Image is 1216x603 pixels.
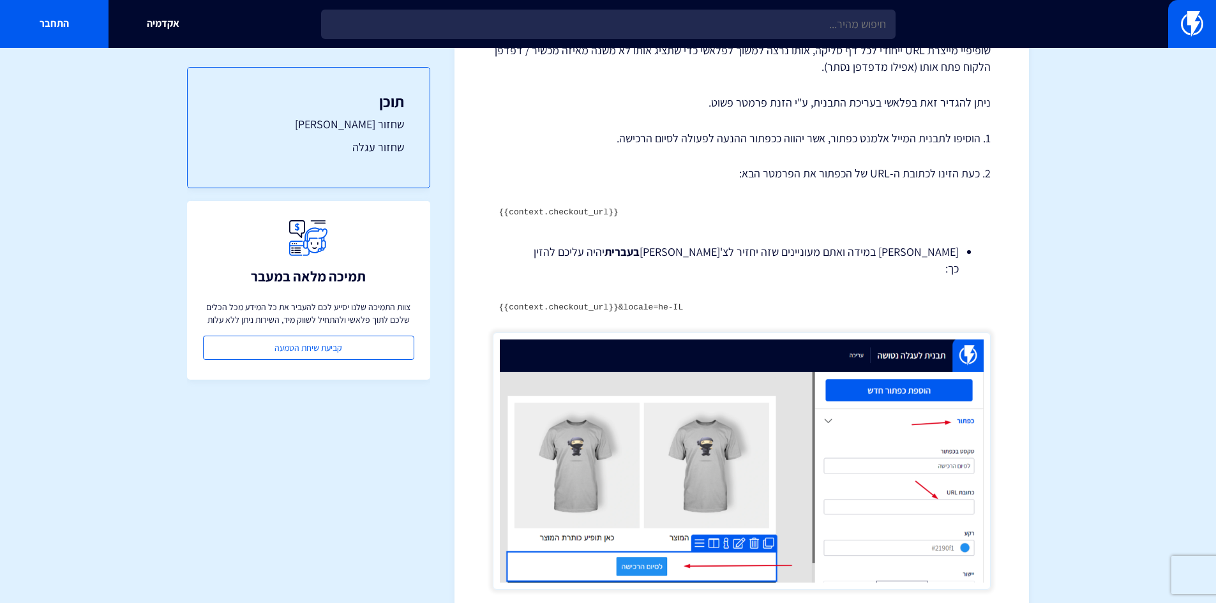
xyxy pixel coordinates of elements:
[213,116,404,133] a: שחזור [PERSON_NAME]
[321,10,896,39] input: חיפוש מהיר...
[203,336,414,360] a: קביעת שיחת הטמעה
[604,244,640,259] strong: בעברית
[203,301,414,326] p: צוות התמיכה שלנו יסייע לכם להעביר את כל המידע מכל הכלים שלכם לתוך פלאשי ולהתחיל לשווק מיד, השירות...
[213,139,404,156] a: שחזור עגלה
[499,302,684,312] code: {{context.checkout_url}}&locale=he-IL
[251,269,366,284] h3: תמיכה מלאה במעבר
[493,42,991,75] p: שופיפיי מייצרת URL ייחודי לכל דף סליקה, אותו נרצה למשוך לפלאשי כדי שתציג אותו לא משנה מאיזה מכשיר...
[493,130,991,147] p: 1. הוסיפו לתבנית המייל אלמנט כפתור, אשר יהווה ככפתור ההנעה לפעולה לסיום הרכישה.
[525,244,959,276] li: [PERSON_NAME] במידה ואתם מעוניינים שזה יחזיר לצ'[PERSON_NAME] יהיה עליכם להזין כך:
[213,93,404,110] h3: תוכן
[499,207,619,217] code: {{context.checkout_url}}
[493,165,991,182] p: 2. כעת הזינו לכתובת ה-URL של הכפתור את הפרמטר הבא:
[493,94,991,111] p: ניתן להגדיר זאת בפלאשי בעריכת התבנית, ע"י הזנת פרמטר פשוט.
